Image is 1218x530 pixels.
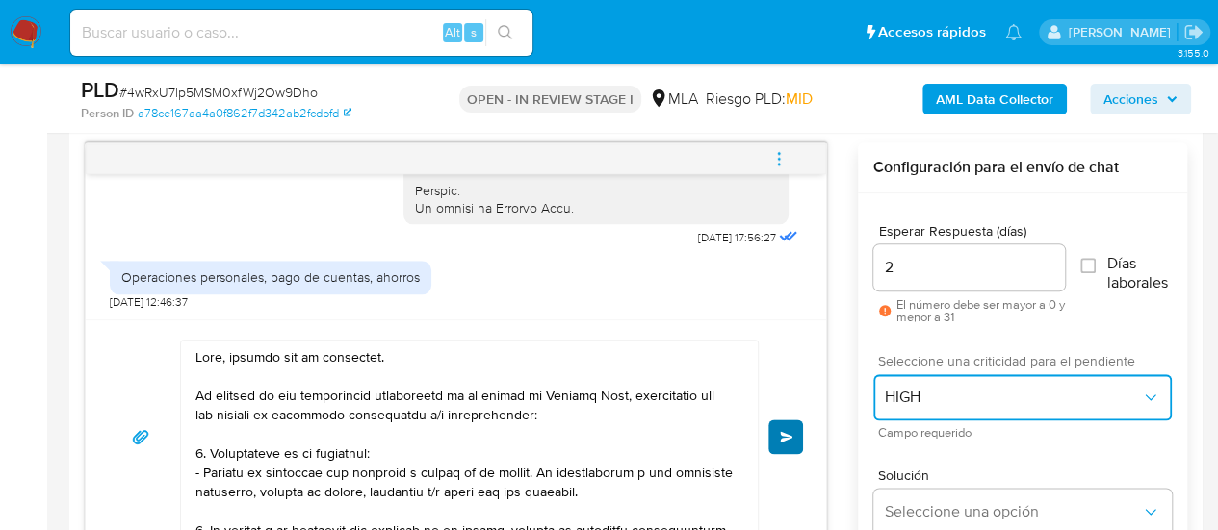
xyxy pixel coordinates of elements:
[1177,45,1208,61] span: 3.155.0
[1103,84,1158,114] span: Acciones
[878,428,1177,438] span: Campo requerido
[873,158,1172,177] h3: Configuración para el envío de chat
[873,374,1172,420] button: HIGH
[879,224,1071,239] span: Esperar Respuesta (días)
[885,502,1141,521] span: Seleccione una opción
[786,88,813,110] span: MID
[81,105,134,122] b: Person ID
[780,431,793,442] span: Enviar
[768,419,803,454] button: Enviar
[459,86,641,113] p: OPEN - IN REVIEW STAGE I
[81,74,119,105] b: PLD
[878,354,1177,367] span: Seleccione una criticidad para el pendiente
[70,20,532,45] input: Buscar usuario o caso...
[1068,23,1177,41] p: gabriela.sanchez@mercadolibre.com
[1080,258,1096,273] input: Días laborales
[873,255,1065,280] input: days_to_wait
[445,23,460,41] span: Alt
[1183,22,1204,42] a: Salir
[110,294,188,310] span: [DATE] 12:46:37
[138,105,351,122] a: a78ce167aa4a0f862f7d342ab2fcdbfd
[885,388,1141,407] span: HIGH
[485,19,525,46] button: search-icon
[706,88,813,110] span: Riesgo PLD:
[747,136,811,182] button: menu-action
[471,23,477,41] span: s
[649,88,698,110] div: MLA
[1107,254,1172,292] span: Días laborales
[119,83,318,102] span: # 4wRxU7lp5MSM0xfWj2Ow9Dho
[878,468,1177,482] span: Solución
[896,298,1065,323] span: El número debe ser mayor a 0 y menor a 31
[698,230,776,245] span: [DATE] 17:56:27
[1090,84,1191,114] button: Acciones
[1005,24,1022,40] a: Notificaciones
[878,22,986,42] span: Accesos rápidos
[936,84,1053,114] b: AML Data Collector
[121,268,420,286] div: Operaciones personales, pago de cuentas, ahorros
[922,84,1067,114] button: AML Data Collector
